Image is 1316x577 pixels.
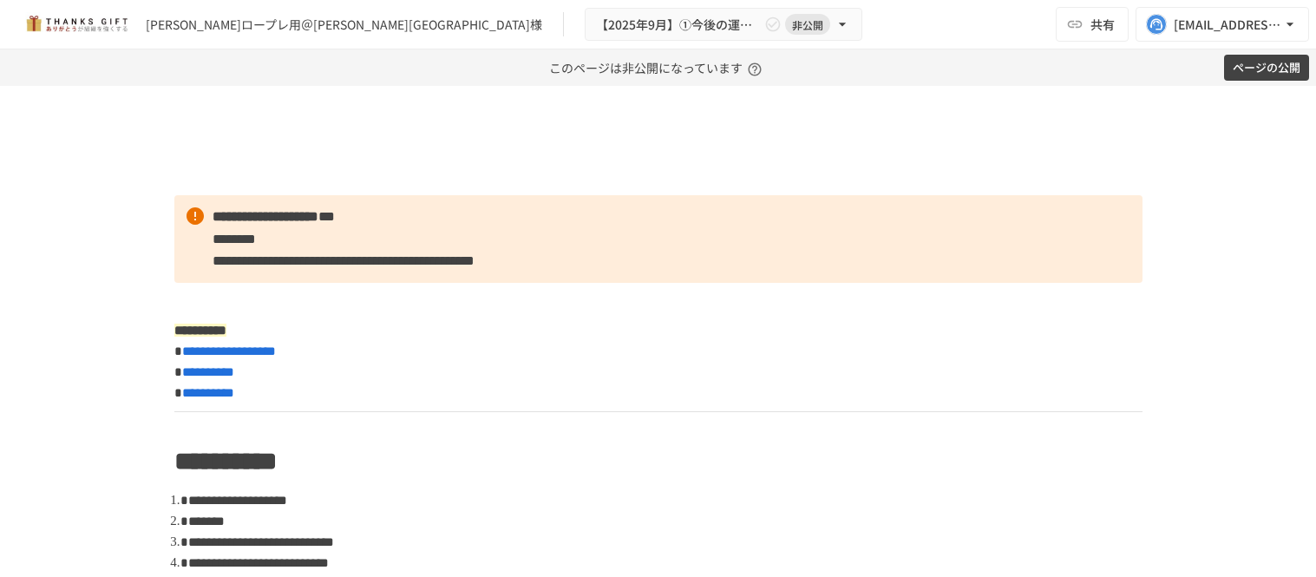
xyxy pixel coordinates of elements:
button: 【2025年9月】①今後の運用についてのご案内/THANKS GIFTキックオフMTG非公開 [585,8,862,42]
span: 非公開 [785,16,830,34]
button: ページの公開 [1224,55,1309,82]
div: [EMAIL_ADDRESS][DOMAIN_NAME] [1174,14,1281,36]
div: [PERSON_NAME]ロープレ用＠[PERSON_NAME][GEOGRAPHIC_DATA]様 [146,16,542,34]
button: 共有 [1056,7,1129,42]
img: mMP1OxWUAhQbsRWCurg7vIHe5HqDpP7qZo7fRoNLXQh [21,10,132,38]
button: [EMAIL_ADDRESS][DOMAIN_NAME] [1136,7,1309,42]
span: 共有 [1090,15,1115,34]
p: このページは非公開になっています [549,49,767,86]
span: 【2025年9月】①今後の運用についてのご案内/THANKS GIFTキックオフMTG [596,14,761,36]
